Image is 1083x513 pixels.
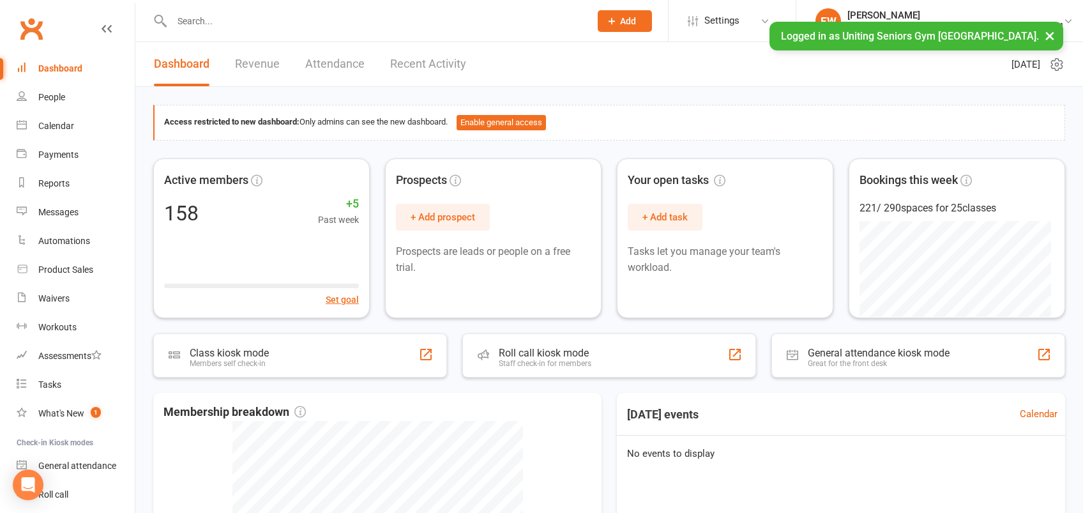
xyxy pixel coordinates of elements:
[17,256,135,284] a: Product Sales
[17,452,135,480] a: General attendance kiosk mode
[499,359,591,368] div: Staff check-in for members
[396,204,490,231] button: + Add prospect
[15,13,47,45] a: Clubworx
[612,436,1070,471] div: No events to display
[190,347,269,359] div: Class kiosk mode
[499,347,591,359] div: Roll call kiosk mode
[847,10,1063,21] div: [PERSON_NAME]
[318,195,359,213] span: +5
[860,171,958,190] span: Bookings this week
[781,30,1039,42] span: Logged in as Uniting Seniors Gym [GEOGRAPHIC_DATA].
[326,293,359,307] button: Set goal
[17,284,135,313] a: Waivers
[1011,57,1040,72] span: [DATE]
[17,480,135,509] a: Roll call
[235,42,280,86] a: Revenue
[38,178,70,188] div: Reports
[38,489,68,500] div: Roll call
[457,115,546,130] button: Enable general access
[17,198,135,227] a: Messages
[808,347,950,359] div: General attendance kiosk mode
[860,200,1054,217] div: 221 / 290 spaces for 25 classes
[305,42,365,86] a: Attendance
[396,243,591,276] p: Prospects are leads or people on a free trial.
[628,171,725,190] span: Your open tasks
[38,207,79,217] div: Messages
[17,83,135,112] a: People
[164,115,1055,130] div: Only admins can see the new dashboard.
[38,63,82,73] div: Dashboard
[808,359,950,368] div: Great for the front desk
[38,322,77,332] div: Workouts
[17,399,135,428] a: What's New1
[847,21,1063,33] div: Uniting Seniors [PERSON_NAME][GEOGRAPHIC_DATA]
[17,371,135,399] a: Tasks
[91,407,101,418] span: 1
[17,169,135,198] a: Reports
[628,204,702,231] button: + Add task
[17,227,135,256] a: Automations
[38,408,84,418] div: What's New
[38,121,74,131] div: Calendar
[38,264,93,275] div: Product Sales
[17,112,135,141] a: Calendar
[13,470,43,500] div: Open Intercom Messenger
[190,359,269,368] div: Members self check-in
[17,342,135,371] a: Assessments
[38,351,102,361] div: Assessments
[390,42,466,86] a: Recent Activity
[38,92,65,102] div: People
[815,8,841,34] div: EW
[38,293,70,303] div: Waivers
[1038,22,1061,49] button: ×
[154,42,209,86] a: Dashboard
[620,16,636,26] span: Add
[38,149,79,160] div: Payments
[164,203,199,224] div: 158
[17,313,135,342] a: Workouts
[396,171,447,190] span: Prospects
[704,6,739,35] span: Settings
[17,141,135,169] a: Payments
[617,403,709,426] h3: [DATE] events
[163,403,306,422] span: Membership breakdown
[164,117,299,126] strong: Access restricted to new dashboard:
[318,213,359,227] span: Past week
[1020,406,1057,422] a: Calendar
[164,171,248,190] span: Active members
[168,12,581,30] input: Search...
[38,461,116,471] div: General attendance
[598,10,652,32] button: Add
[38,236,90,246] div: Automations
[17,54,135,83] a: Dashboard
[38,379,61,390] div: Tasks
[628,243,822,276] p: Tasks let you manage your team's workload.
